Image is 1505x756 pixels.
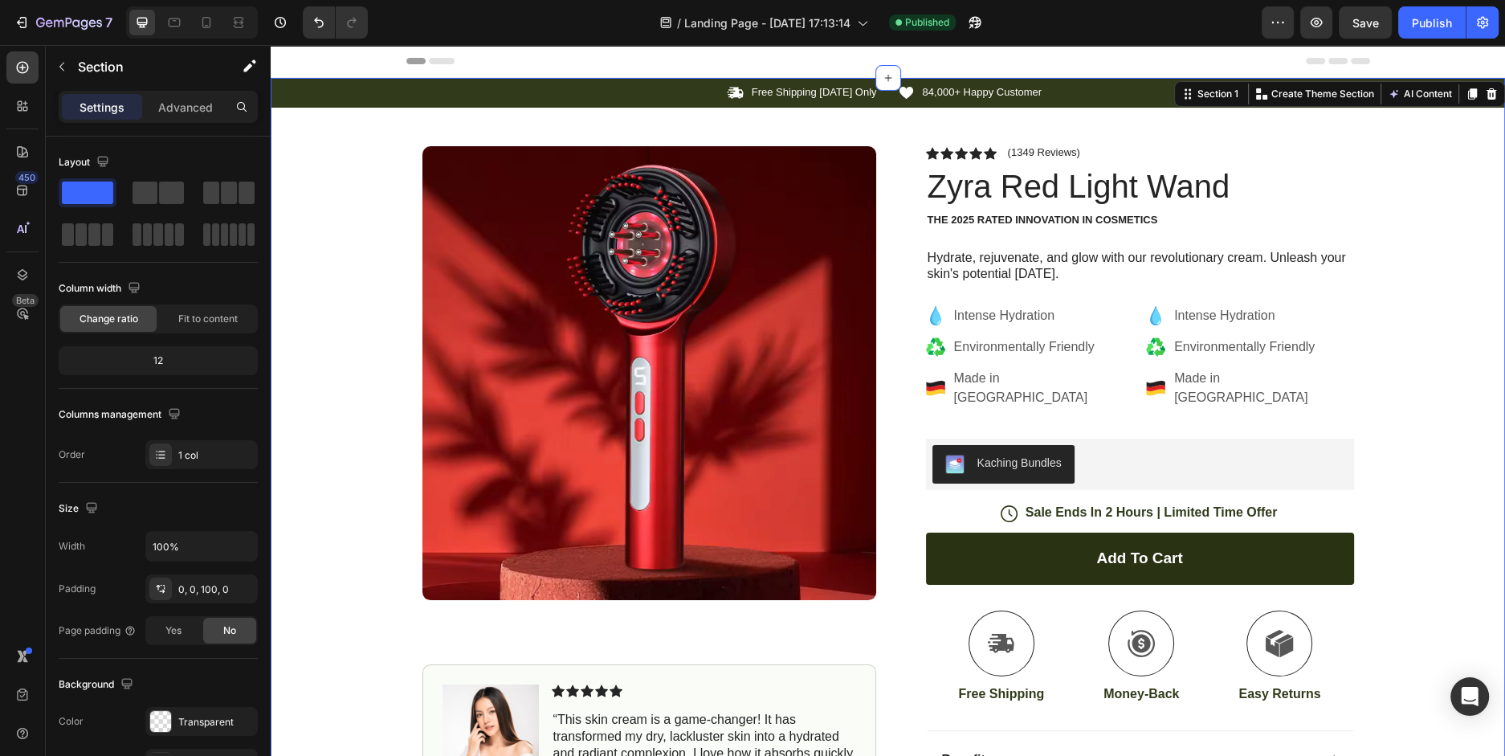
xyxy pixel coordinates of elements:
[59,623,137,638] div: Page padding
[684,14,850,31] span: Landing Page - [DATE] 17:13:14
[15,171,39,184] div: 450
[677,14,681,31] span: /
[903,292,1081,312] p: Environmentally Friendly
[657,169,1082,182] p: The 2025 Rated Innovation in Cosmetics
[675,410,694,429] img: KachingBundles.png
[78,57,210,76] p: Section
[59,278,144,300] div: Column width
[755,460,1007,476] p: Sale Ends In 2 Hours | Limited Time Offer
[1352,16,1379,30] span: Save
[683,292,861,312] p: Environmentally Friendly
[1450,677,1489,716] div: Open Intercom Messenger
[59,674,137,696] div: Background
[687,641,773,658] p: Free Shipping
[158,99,213,116] p: Advanced
[271,45,1505,756] iframe: Design area
[59,714,84,729] div: Color
[178,582,254,597] div: 0, 0, 100, 0
[905,15,949,30] span: Published
[833,641,908,658] p: Money-Back
[165,623,181,638] span: Yes
[1398,6,1466,39] button: Publish
[1339,6,1392,39] button: Save
[1001,42,1103,56] p: Create Theme Section
[6,6,120,39] button: 7
[657,205,1082,239] p: Hydrate, rejuvenate, and glow with our revolutionary cream. Unleash your skin's potential [DATE].
[707,410,791,427] div: Kaching Bundles
[59,152,112,174] div: Layout
[12,294,39,307] div: Beta
[59,582,96,596] div: Padding
[1114,39,1185,59] button: AI Content
[178,448,254,463] div: 1 col
[662,400,804,439] button: Kaching Bundles
[80,99,124,116] p: Settings
[59,539,85,554] div: Width
[172,640,268,736] img: gempages_584731821074285144-af59588c-b856-4f93-b091-0d50dccb3bc8.png
[671,707,722,724] p: Benefits
[903,261,1081,280] p: Intense Hydration
[178,715,254,729] div: Transparent
[683,324,861,362] p: Made in [GEOGRAPHIC_DATA]
[683,261,861,280] p: Intense Hydration
[62,349,255,372] div: 12
[655,488,1083,540] button: Add to cart
[303,6,368,39] div: Undo/Redo
[80,312,138,326] span: Change ratio
[178,312,238,326] span: Fit to content
[59,447,85,462] div: Order
[223,623,236,638] span: No
[924,42,971,56] div: Section 1
[146,532,257,561] input: Auto
[968,641,1050,658] p: Easy Returns
[655,119,1083,164] h1: Zyra Red Light Wand
[59,498,101,520] div: Size
[737,101,810,114] p: (1349 Reviews)
[826,504,912,524] div: Add to cart
[903,324,1081,362] p: Made in [GEOGRAPHIC_DATA]
[59,404,184,426] div: Columns management
[1412,14,1452,31] div: Publish
[283,667,584,734] p: “This skin cream is a game-changer! It has transformed my dry, lackluster skin into a hydrated an...
[105,13,112,32] p: 7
